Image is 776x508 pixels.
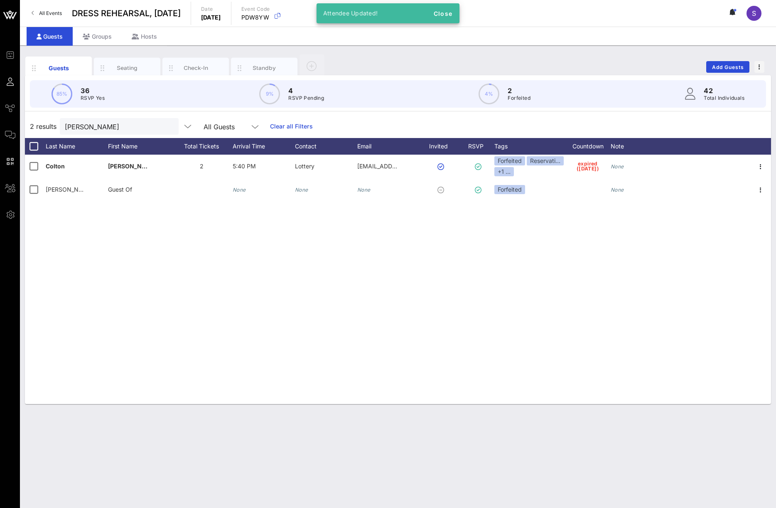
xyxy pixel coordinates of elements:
[27,27,73,46] div: Guests
[246,64,283,72] div: Standby
[430,6,456,21] button: Close
[30,121,56,131] span: 2 results
[611,187,624,193] i: None
[199,118,265,135] div: All Guests
[357,138,420,155] div: Email
[295,187,308,193] i: None
[494,185,525,194] div: Forfeited
[420,138,465,155] div: Invited
[295,138,357,155] div: Contact
[577,161,599,171] span: expired ([DATE])
[494,167,514,176] div: +1 ...
[233,138,295,155] div: Arrival Time
[46,163,65,170] span: Colton
[233,163,256,170] span: 5:40 PM
[27,7,67,20] a: All Events
[357,187,371,193] i: None
[433,10,453,17] span: Close
[81,86,105,96] p: 36
[565,138,611,155] div: Countdown
[201,13,221,22] p: [DATE]
[323,10,378,17] span: Attendee Updated!
[295,163,314,170] span: Lottery
[177,64,214,72] div: Check-In
[270,122,313,131] a: Clear all Filters
[108,163,157,170] span: [PERSON_NAME]
[494,156,525,165] div: Forfeited
[241,13,270,22] p: PDW8YW
[46,138,108,155] div: Last Name
[747,6,761,21] div: S
[233,187,246,193] i: None
[712,64,744,70] span: Add Guests
[40,64,77,72] div: Guests
[704,86,744,96] p: 42
[170,155,233,178] div: 2
[508,94,530,102] p: Forfeited
[39,10,62,16] span: All Events
[109,64,146,72] div: Seating
[73,27,122,46] div: Groups
[611,138,673,155] div: Note
[201,5,221,13] p: Date
[494,138,565,155] div: Tags
[204,123,235,131] div: All Guests
[81,94,105,102] p: RSVP Yes
[241,5,270,13] p: Event Code
[108,186,132,193] span: Guest Of
[704,94,744,102] p: Total Individuals
[122,27,167,46] div: Hosts
[465,138,494,155] div: RSVP
[288,94,324,102] p: RSVP Pending
[357,163,457,170] span: [EMAIL_ADDRESS][DOMAIN_NAME]
[46,186,93,193] span: [PERSON_NAME]
[288,86,324,96] p: 4
[508,86,530,96] p: 2
[611,163,624,170] i: None
[706,61,749,73] button: Add Guests
[527,156,564,165] div: Reservati…
[72,7,181,20] span: DRESS REHEARSAL, [DATE]
[752,9,756,17] span: S
[108,138,170,155] div: First Name
[170,138,233,155] div: Total Tickets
